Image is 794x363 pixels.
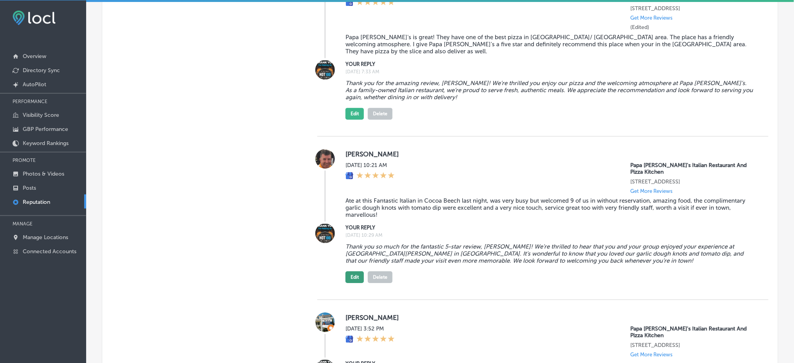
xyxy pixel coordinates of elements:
p: Papa Vito's Italian Restaurant And Pizza Kitchen [631,325,756,339]
label: [DATE] 10:29 AM [345,232,756,238]
div: 5 Stars [356,335,395,344]
p: Keyword Rankings [23,140,69,147]
p: Manage Locations [23,234,68,241]
p: Get More Reviews [631,352,673,358]
blockquote: Papa [PERSON_NAME]'s is great! They have one of the best pizza in [GEOGRAPHIC_DATA]/ [GEOGRAPHIC_... [345,34,756,55]
label: [DATE] 3:52 PM [345,325,395,332]
label: [PERSON_NAME] [345,314,756,321]
button: Delete [368,108,392,120]
div: 5 Stars [356,172,395,180]
p: 6200 N Atlantic Ave [631,342,756,348]
p: Get More Reviews [631,15,673,21]
img: Image [315,60,335,80]
p: Reputation [23,199,50,205]
p: 6200 N Atlantic Ave [631,178,756,185]
p: Photos & Videos [23,171,64,177]
label: [DATE] 7:33 AM [345,69,756,74]
p: 6200 N Atlantic Ave [631,5,756,12]
p: Posts [23,185,36,191]
p: Papa Vito's Italian Restaurant And Pizza Kitchen [631,162,756,175]
blockquote: Thank you so much for the fantastic 5-star review, [PERSON_NAME]! We’re thrilled to hear that you... [345,243,756,264]
button: Edit [345,271,364,283]
button: Edit [345,108,364,120]
img: fda3e92497d09a02dc62c9cd864e3231.png [13,11,56,25]
img: Image [315,223,335,243]
label: YOUR REPLY [345,225,756,231]
label: [DATE] 10:21 AM [345,162,395,169]
p: AutoPilot [23,81,46,88]
p: Overview [23,53,46,60]
blockquote: Ate at this Fantastic Italian in Cocoa Beech last night, was very busy but welcomed 9 of us in wi... [345,197,756,218]
p: Connected Accounts [23,248,76,255]
label: YOUR REPLY [345,61,756,67]
p: GBP Performance [23,126,68,132]
p: Directory Sync [23,67,60,74]
label: (Edited) [631,24,649,31]
p: Get More Reviews [631,188,673,194]
button: Delete [368,271,392,283]
p: Visibility Score [23,112,59,118]
label: [PERSON_NAME] [345,150,756,158]
blockquote: Thank you for the amazing review, [PERSON_NAME]! We’re thrilled you enjoy our pizza and the welco... [345,80,756,101]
